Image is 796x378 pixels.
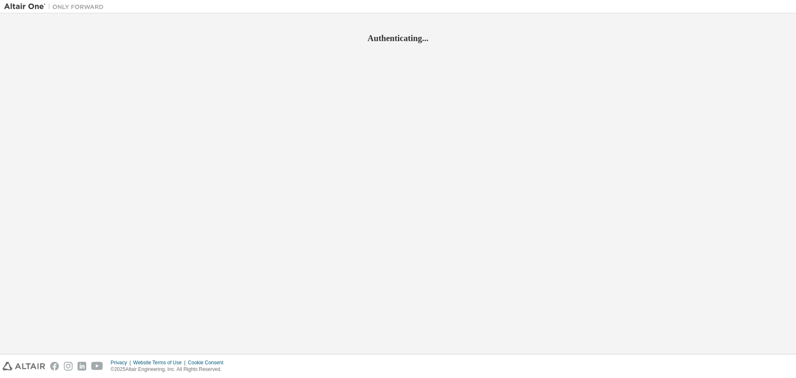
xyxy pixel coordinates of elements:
img: linkedin.svg [78,362,86,371]
p: © 2025 Altair Engineering, Inc. All Rights Reserved. [111,366,228,373]
img: altair_logo.svg [2,362,45,371]
div: Website Terms of Use [133,359,188,366]
h2: Authenticating... [4,33,792,44]
img: Altair One [4,2,108,11]
img: facebook.svg [50,362,59,371]
div: Cookie Consent [188,359,228,366]
div: Privacy [111,359,133,366]
img: instagram.svg [64,362,73,371]
img: youtube.svg [91,362,103,371]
